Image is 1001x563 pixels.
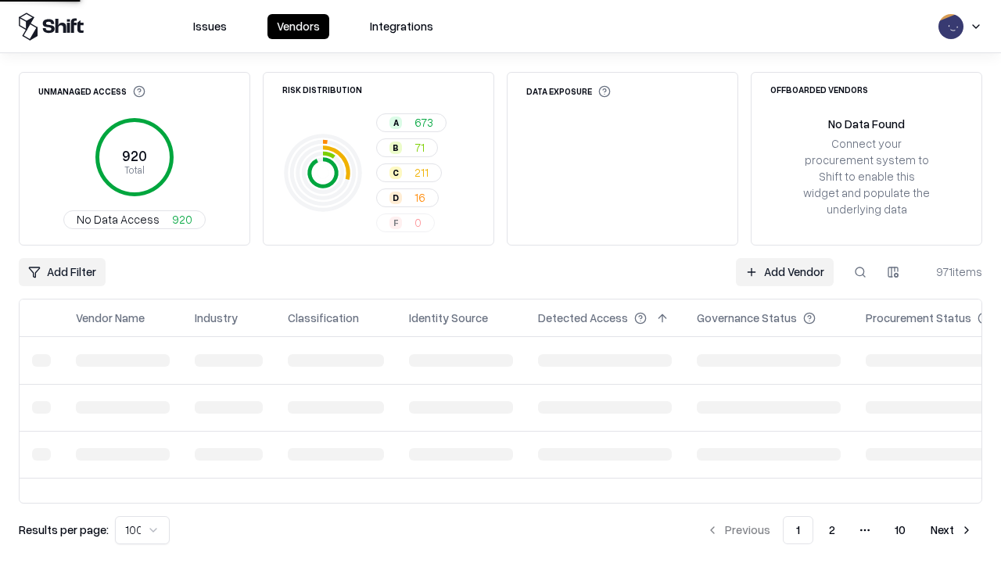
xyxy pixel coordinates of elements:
div: C [389,167,402,179]
div: Offboarded Vendors [770,85,868,94]
button: 2 [816,516,848,544]
div: Data Exposure [526,85,611,98]
nav: pagination [697,516,982,544]
div: Connect your procurement system to Shift to enable this widget and populate the underlying data [802,135,931,218]
button: Vendors [267,14,329,39]
button: Issues [184,14,236,39]
tspan: 920 [122,147,147,164]
div: Identity Source [409,310,488,326]
div: Classification [288,310,359,326]
span: 71 [414,139,425,156]
p: Results per page: [19,522,109,538]
div: A [389,117,402,129]
span: No Data Access [77,211,160,228]
div: Unmanaged Access [38,85,145,98]
div: 971 items [920,264,982,280]
a: Add Vendor [736,258,834,286]
div: Vendor Name [76,310,145,326]
div: Industry [195,310,238,326]
div: Procurement Status [866,310,971,326]
span: 211 [414,164,429,181]
div: No Data Found [828,116,905,132]
div: B [389,142,402,154]
button: D16 [376,188,439,207]
span: 673 [414,114,433,131]
button: Integrations [361,14,443,39]
tspan: Total [124,163,145,176]
div: D [389,192,402,204]
button: No Data Access920 [63,210,206,229]
button: 1 [783,516,813,544]
button: Add Filter [19,258,106,286]
span: 920 [172,211,192,228]
button: C211 [376,163,442,182]
button: A673 [376,113,447,132]
button: B71 [376,138,438,157]
span: 16 [414,189,425,206]
div: Detected Access [538,310,628,326]
button: 10 [882,516,918,544]
div: Risk Distribution [282,85,362,94]
div: Governance Status [697,310,797,326]
button: Next [921,516,982,544]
